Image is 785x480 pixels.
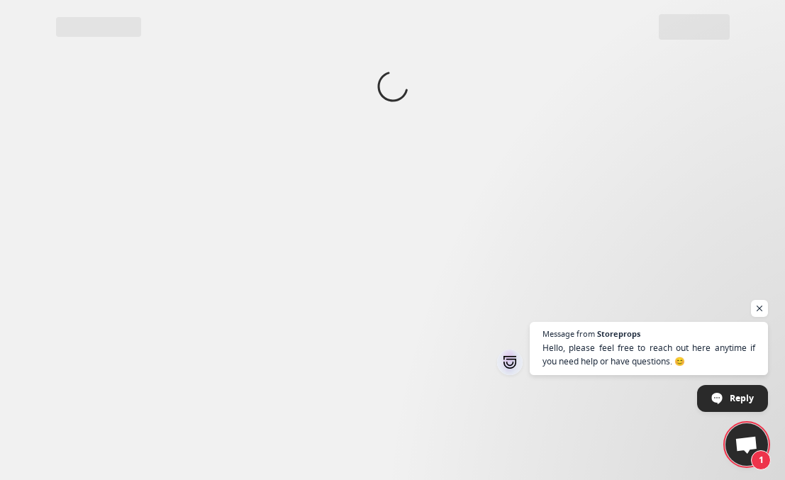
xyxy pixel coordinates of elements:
[597,330,640,337] span: Storeprops
[542,330,595,337] span: Message from
[751,450,771,470] span: 1
[730,386,754,411] span: Reply
[725,423,768,466] div: Open chat
[542,341,755,368] span: Hello, please feel free to reach out here anytime if you need help or have questions. 😊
